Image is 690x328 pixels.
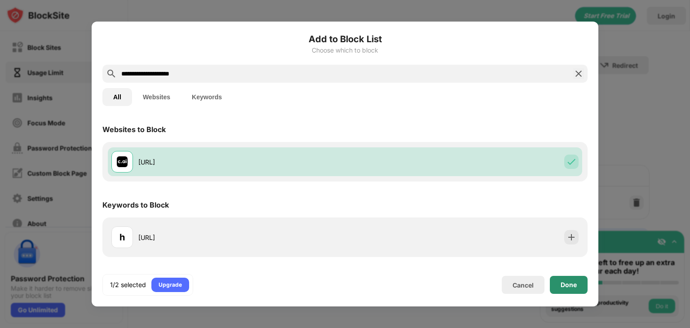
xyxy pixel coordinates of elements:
button: Keywords [181,88,233,106]
img: search.svg [106,68,117,79]
div: Choose which to block [102,47,588,54]
img: search-close [573,68,584,79]
div: Cancel [513,281,534,289]
button: Websites [132,88,181,106]
h6: Add to Block List [102,32,588,46]
div: h [119,230,125,244]
div: Upgrade [159,280,182,289]
div: [URL] [138,233,345,242]
button: All [102,88,132,106]
div: 1/2 selected [110,280,146,289]
img: favicons [117,156,128,167]
div: Keywords to Block [102,200,169,209]
div: [URL] [138,157,345,167]
div: Websites to Block [102,125,166,134]
div: Done [561,281,577,288]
